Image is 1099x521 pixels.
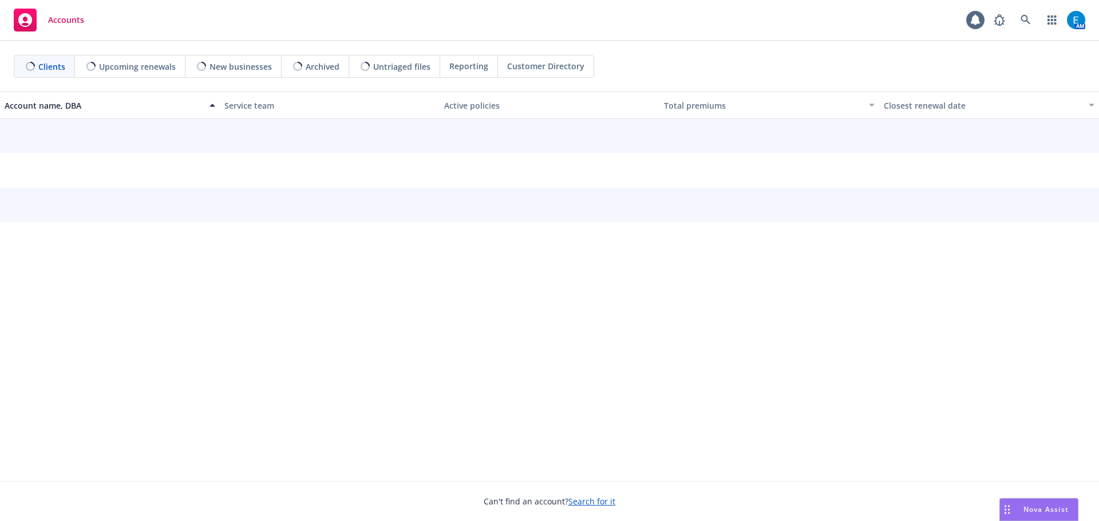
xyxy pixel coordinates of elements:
div: Closest renewal date [884,100,1082,112]
div: Service team [224,100,435,112]
span: Untriaged files [373,61,430,73]
a: Search [1014,9,1037,31]
span: Clients [38,61,65,73]
button: Closest renewal date [879,92,1099,119]
button: Total premiums [659,92,879,119]
button: Active policies [440,92,659,119]
img: photo [1067,11,1085,29]
div: Drag to move [1000,499,1014,520]
span: Customer Directory [507,60,584,72]
span: Archived [306,61,339,73]
span: Reporting [449,60,488,72]
button: Nova Assist [999,498,1078,521]
a: Search for it [568,496,615,507]
a: Accounts [9,4,89,36]
span: New businesses [209,61,272,73]
div: Account name, DBA [5,100,203,112]
span: Upcoming renewals [99,61,176,73]
div: Active policies [444,100,655,112]
span: Can't find an account? [484,495,615,507]
button: Service team [220,92,440,119]
a: Switch app [1041,9,1064,31]
a: Report a Bug [988,9,1011,31]
div: Total premiums [664,100,862,112]
span: Nova Assist [1023,504,1069,514]
span: Accounts [48,15,84,25]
